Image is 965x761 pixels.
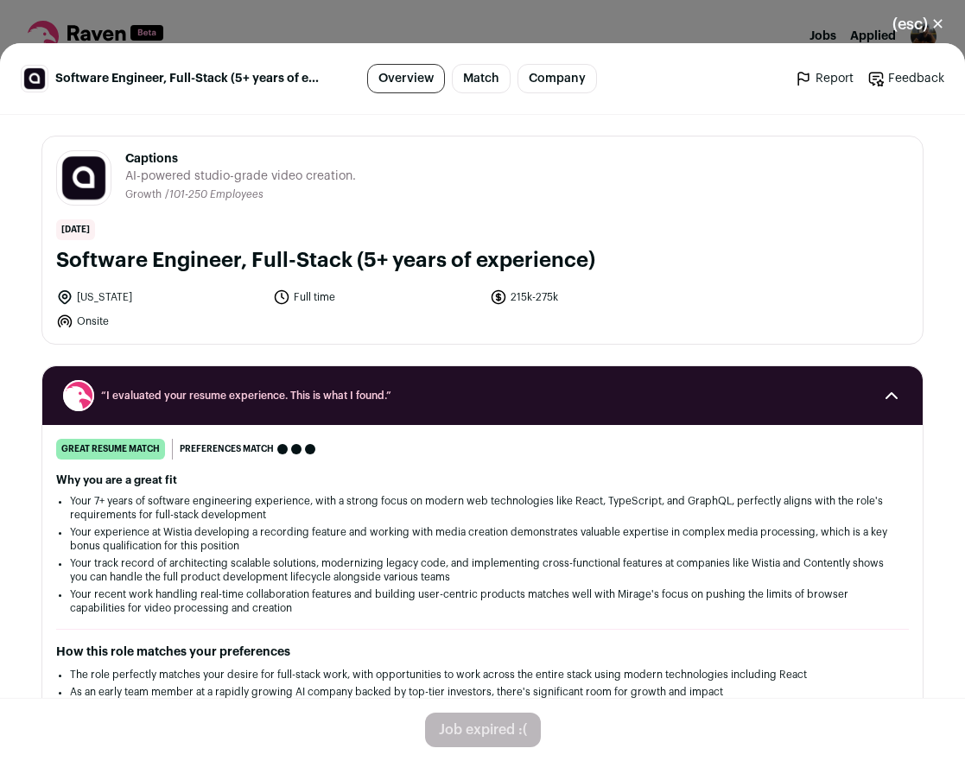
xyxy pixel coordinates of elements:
li: 215k-275k [490,289,696,306]
a: Report [795,70,854,87]
span: Captions [125,150,356,168]
a: Match [452,64,511,93]
h2: How this role matches your preferences [56,644,909,661]
span: AI-powered studio-grade video creation. [125,168,356,185]
div: great resume match [56,439,165,460]
li: Growth [125,188,165,201]
a: Feedback [867,70,944,87]
li: [US_STATE] [56,289,263,306]
li: Onsite [56,313,263,330]
li: Your 7+ years of software engineering experience, with a strong focus on modern web technologies ... [70,494,895,522]
img: d80945c425bf7196439264658cca8d8d3426b8907de5e455ce431d0b12c1a8ad.png [22,66,48,92]
span: 101-250 Employees [169,189,263,200]
img: d80945c425bf7196439264658cca8d8d3426b8907de5e455ce431d0b12c1a8ad.png [57,151,111,205]
li: Full time [273,289,479,306]
a: Overview [367,64,445,93]
li: Your recent work handling real-time collaboration features and building user-centric products mat... [70,587,895,615]
span: “I evaluated your resume experience. This is what I found.” [101,389,864,403]
li: Your track record of architecting scalable solutions, modernizing legacy code, and implementing c... [70,556,895,584]
span: Software Engineer, Full-Stack (5+ years of experience) [55,70,320,87]
li: The role perfectly matches your desire for full-stack work, with opportunities to work across the... [70,668,895,682]
span: Preferences match [180,441,274,458]
span: [DATE] [56,219,95,240]
h2: Why you are a great fit [56,473,909,487]
h1: Software Engineer, Full-Stack (5+ years of experience) [56,247,909,275]
a: Company [517,64,597,93]
li: / [165,188,263,201]
li: Your experience at Wistia developing a recording feature and working with media creation demonstr... [70,525,895,553]
li: As an early team member at a rapidly growing AI company backed by top-tier investors, there's sig... [70,685,895,699]
button: Close modal [872,5,965,43]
